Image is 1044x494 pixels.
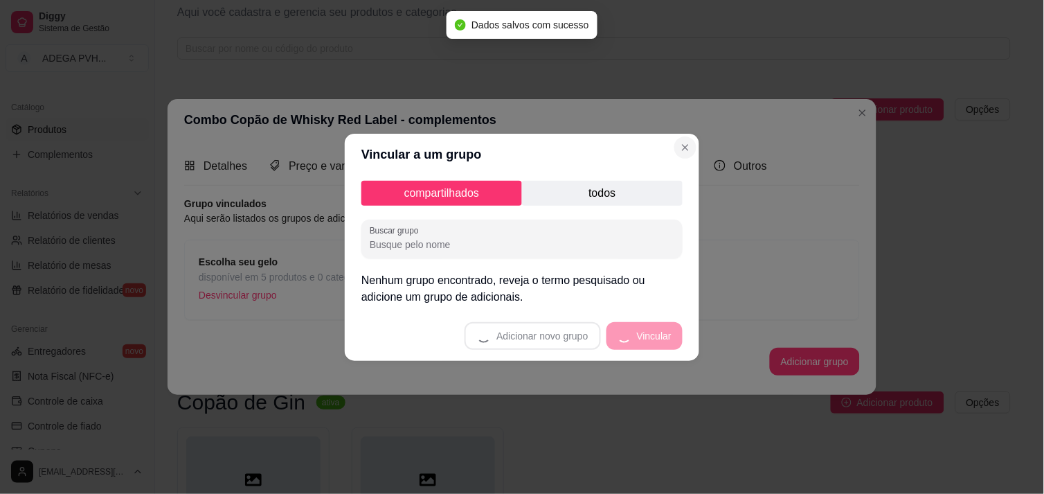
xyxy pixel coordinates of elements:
label: Buscar grupo [370,224,424,236]
input: Buscar grupo [370,238,674,252]
button: Close [674,136,696,159]
header: Vincular a um grupo [345,134,699,175]
p: compartilhados [361,181,522,206]
p: Nenhum grupo encontrado, reveja o termo pesquisado ou adicione um grupo de adicionais. [361,272,683,306]
span: Dados salvos com sucesso [471,19,589,30]
span: check-circle [455,19,466,30]
p: todos [522,181,683,206]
